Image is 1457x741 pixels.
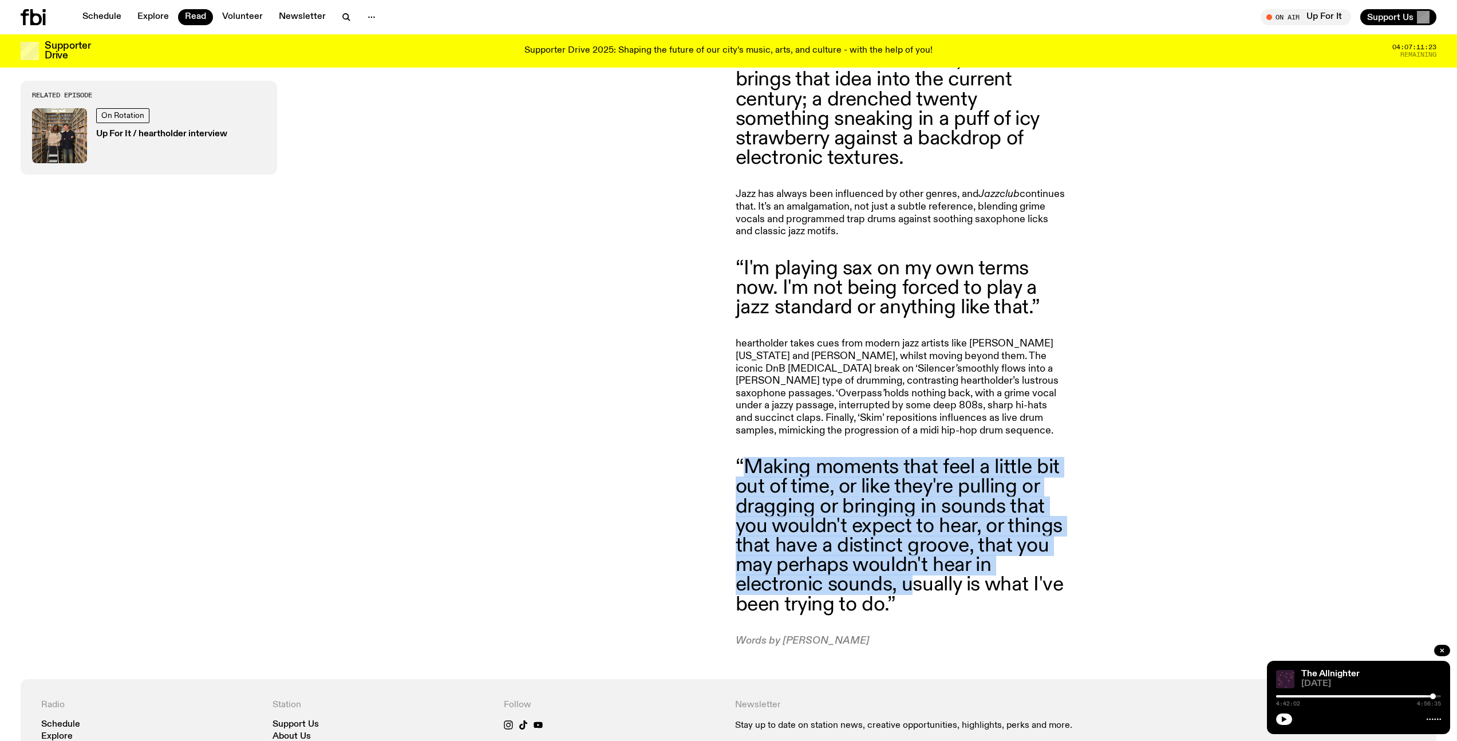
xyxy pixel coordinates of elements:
[736,259,1065,318] blockquote: “I'm playing sax on my own terms now. I'm not being forced to play a jazz standard or anything li...
[41,732,73,741] a: Explore
[76,9,128,25] a: Schedule
[978,189,1020,199] em: Jazzclub
[41,700,259,711] h4: Radio
[178,9,213,25] a: Read
[273,732,311,741] a: About Us
[735,700,1184,711] h4: Newsletter
[735,720,1184,731] p: Stay up to date on station news, creative opportunities, highlights, perks and more.
[1261,9,1351,25] button: On AirUp For It
[504,700,721,711] h4: Follow
[736,458,1065,614] blockquote: “Making moments that feel a little bit out of time, or like they're pulling or dragging or bringi...
[131,9,176,25] a: Explore
[1392,44,1436,50] span: 04:07:11:23
[736,635,1065,648] p: Words by [PERSON_NAME]
[45,41,90,61] h3: Supporter Drive
[1301,680,1441,688] span: [DATE]
[736,188,1065,238] p: Jazz has always been influenced by other genres, and continues that. It’s an amalgamation, not ju...
[41,720,80,729] a: Schedule
[882,388,885,399] em: ’
[215,9,270,25] a: Volunteer
[1417,701,1441,707] span: 4:56:35
[32,108,266,163] a: On RotationUp For It / heartholder interview
[1367,12,1413,22] span: Support Us
[955,364,957,374] em: ’
[736,338,1065,437] p: heartholder takes cues from modern jazz artists like [PERSON_NAME][US_STATE] and [PERSON_NAME], w...
[96,130,227,139] h3: Up For It / heartholder interview
[1276,701,1300,707] span: 4:42:02
[273,700,490,711] h4: Station
[272,9,333,25] a: Newsletter
[1400,52,1436,58] span: Remaining
[32,92,266,98] h3: Related Episode
[524,46,933,56] p: Supporter Drive 2025: Shaping the future of our city’s music, arts, and culture - with the help o...
[1360,9,1436,25] button: Support Us
[1301,669,1360,679] a: The Allnighter
[273,720,319,729] a: Support Us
